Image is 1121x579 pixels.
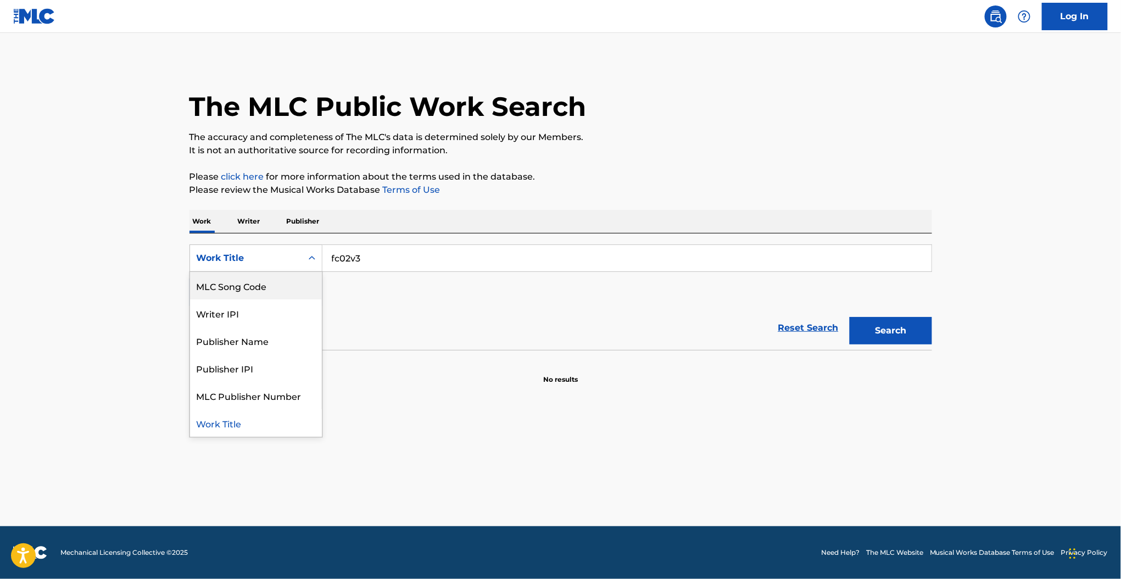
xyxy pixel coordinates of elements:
[773,316,844,340] a: Reset Search
[821,548,860,558] a: Need Help?
[543,361,578,385] p: No results
[1061,548,1108,558] a: Privacy Policy
[60,548,188,558] span: Mechanical Licensing Collective © 2025
[189,144,932,157] p: It is not an authoritative source for recording information.
[13,546,47,559] img: logo
[221,171,264,182] a: click here
[283,210,323,233] p: Publisher
[1018,10,1031,23] img: help
[190,409,322,437] div: Work Title
[197,252,295,265] div: Work Title
[189,210,215,233] p: Work
[989,10,1002,23] img: search
[190,382,322,409] div: MLC Publisher Number
[381,185,440,195] a: Terms of Use
[1069,537,1076,570] div: Drag
[1042,3,1108,30] a: Log In
[850,317,932,344] button: Search
[930,548,1055,558] a: Musical Works Database Terms of Use
[1013,5,1035,27] div: Help
[13,8,55,24] img: MLC Logo
[985,5,1007,27] a: Public Search
[189,183,932,197] p: Please review the Musical Works Database
[1066,526,1121,579] iframe: Chat Widget
[235,210,264,233] p: Writer
[190,299,322,327] div: Writer IPI
[189,90,587,123] h1: The MLC Public Work Search
[866,548,923,558] a: The MLC Website
[189,244,932,350] form: Search Form
[190,272,322,299] div: MLC Song Code
[189,170,932,183] p: Please for more information about the terms used in the database.
[190,327,322,354] div: Publisher Name
[189,131,932,144] p: The accuracy and completeness of The MLC's data is determined solely by our Members.
[190,354,322,382] div: Publisher IPI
